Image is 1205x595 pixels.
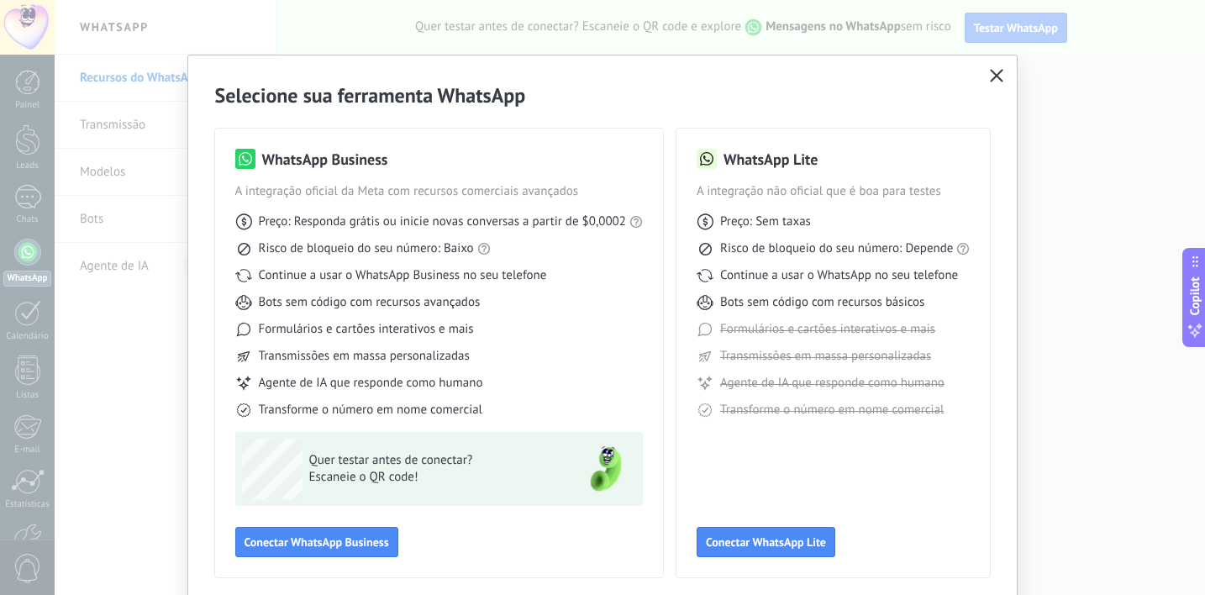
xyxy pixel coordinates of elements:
[720,213,811,230] span: Preço: Sem taxas
[262,149,388,170] h3: WhatsApp Business
[720,402,944,419] span: Transforme o número em nome comercial
[259,240,474,257] span: Risco de bloqueio do seu número: Baixo
[245,536,389,548] span: Conectar WhatsApp Business
[215,82,991,108] h2: Selecione sua ferramenta WhatsApp
[235,527,398,557] button: Conectar WhatsApp Business
[259,375,483,392] span: Agente de IA que responde como humano
[309,469,555,486] span: Escaneie o QR code!
[697,183,971,200] span: A integração não oficial que é boa para testes
[720,348,931,365] span: Transmissões em massa personalizadas
[235,183,643,200] span: A integração oficial da Meta com recursos comerciais avançados
[720,267,958,284] span: Continue a usar o WhatsApp no seu telefone
[1187,277,1203,316] span: Copilot
[259,348,470,365] span: Transmissões em massa personalizadas
[259,267,547,284] span: Continue a usar o WhatsApp Business no seu telefone
[720,240,954,257] span: Risco de bloqueio do seu número: Depende
[259,402,482,419] span: Transforme o número em nome comercial
[576,439,636,499] img: green-phone.png
[720,321,935,338] span: Formulários e cartões interativos e mais
[720,375,945,392] span: Agente de IA que responde como humano
[259,321,474,338] span: Formulários e cartões interativos e mais
[697,527,835,557] button: Conectar WhatsApp Lite
[724,149,818,170] h3: WhatsApp Lite
[309,452,555,469] span: Quer testar antes de conectar?
[259,294,481,311] span: Bots sem código com recursos avançados
[706,536,826,548] span: Conectar WhatsApp Lite
[720,294,924,311] span: Bots sem código com recursos básicos
[259,213,626,230] span: Preço: Responda grátis ou inicie novas conversas a partir de $0,0002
